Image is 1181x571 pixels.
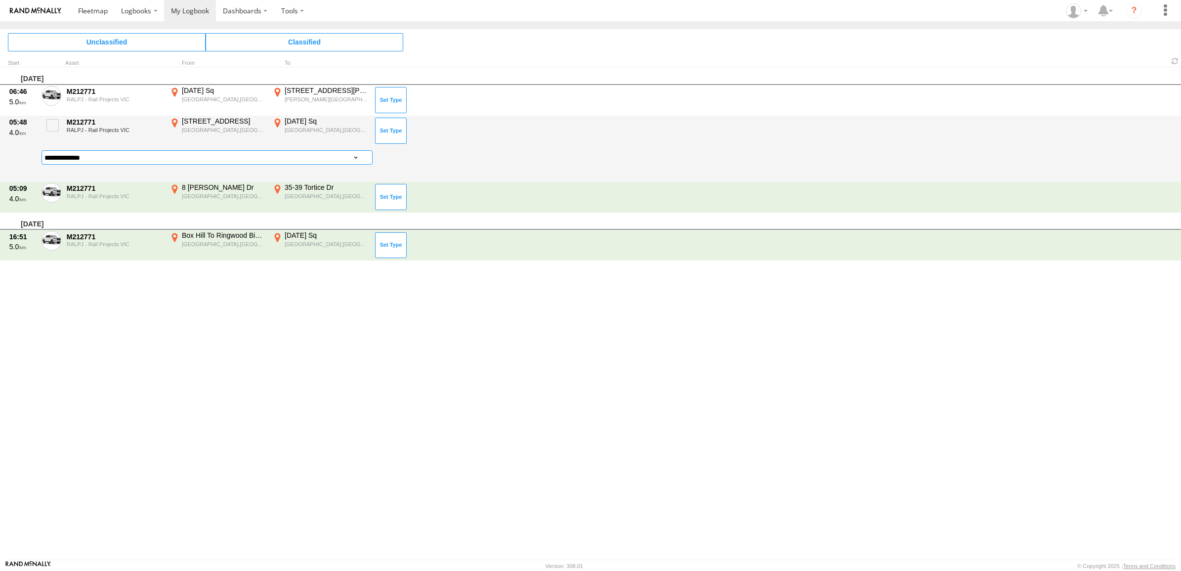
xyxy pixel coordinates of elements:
div: 4.0 [9,194,36,203]
div: [GEOGRAPHIC_DATA],[GEOGRAPHIC_DATA] [182,127,265,133]
div: [GEOGRAPHIC_DATA],[GEOGRAPHIC_DATA] [182,96,265,103]
div: 35-39 Tortice Dr [285,183,368,192]
div: 5.0 [9,242,36,251]
div: [DATE] Sq [285,117,368,126]
div: M212771 [67,87,163,96]
label: Click to View Event Location [168,86,267,115]
div: 16:51 [9,232,36,241]
button: Click to Set [375,118,407,143]
div: [GEOGRAPHIC_DATA],[GEOGRAPHIC_DATA] [285,127,368,133]
label: Click to View Event Location [168,183,267,212]
div: © Copyright 2025 - [1077,563,1176,569]
label: Click to View Event Location [271,86,370,115]
div: [GEOGRAPHIC_DATA],[GEOGRAPHIC_DATA] [285,241,368,248]
label: Click to View Event Location [271,183,370,212]
div: RALPJ - Rail Projects VIC [67,127,163,133]
div: [STREET_ADDRESS][PERSON_NAME] [285,86,368,95]
div: 5.0 [9,97,36,106]
span: Refresh [1169,56,1181,66]
div: From [168,61,267,66]
div: [GEOGRAPHIC_DATA],[GEOGRAPHIC_DATA] [182,241,265,248]
div: 06:46 [9,87,36,96]
label: Click to View Event Location [168,231,267,260]
div: M212771 [67,184,163,193]
div: [GEOGRAPHIC_DATA],[GEOGRAPHIC_DATA] [285,193,368,200]
button: Click to Set [375,87,407,113]
div: [PERSON_NAME][GEOGRAPHIC_DATA] [285,96,368,103]
i: ? [1126,3,1142,19]
a: Visit our Website [5,561,51,571]
div: Version: 308.01 [546,563,583,569]
div: M212771 [67,232,163,241]
span: Click to view Classified Trips [206,33,403,51]
div: Andrew Stead [1062,3,1091,18]
div: Box Hill To Ringwood Bike Path [182,231,265,240]
label: Click to View Event Location [271,117,370,145]
div: To [271,61,370,66]
div: 4.0 [9,128,36,137]
button: Click to Set [375,184,407,210]
div: [DATE] Sq [182,86,265,95]
button: Click to Set [375,232,407,258]
div: Asset [65,61,164,66]
div: RALPJ - Rail Projects VIC [67,193,163,199]
label: Click to View Event Location [168,117,267,145]
div: [STREET_ADDRESS] [182,117,265,126]
div: RALPJ - Rail Projects VIC [67,241,163,247]
div: [DATE] Sq [285,231,368,240]
div: 05:48 [9,118,36,127]
label: Click to View Event Location [271,231,370,260]
div: [GEOGRAPHIC_DATA],[GEOGRAPHIC_DATA] [182,193,265,200]
div: Click to Sort [8,61,38,66]
div: M212771 [67,118,163,127]
div: RALPJ - Rail Projects VIC [67,96,163,102]
img: rand-logo.svg [10,7,61,14]
div: 05:09 [9,184,36,193]
a: Terms and Conditions [1123,563,1176,569]
span: Click to view Unclassified Trips [8,33,206,51]
div: 8 [PERSON_NAME] Dr [182,183,265,192]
